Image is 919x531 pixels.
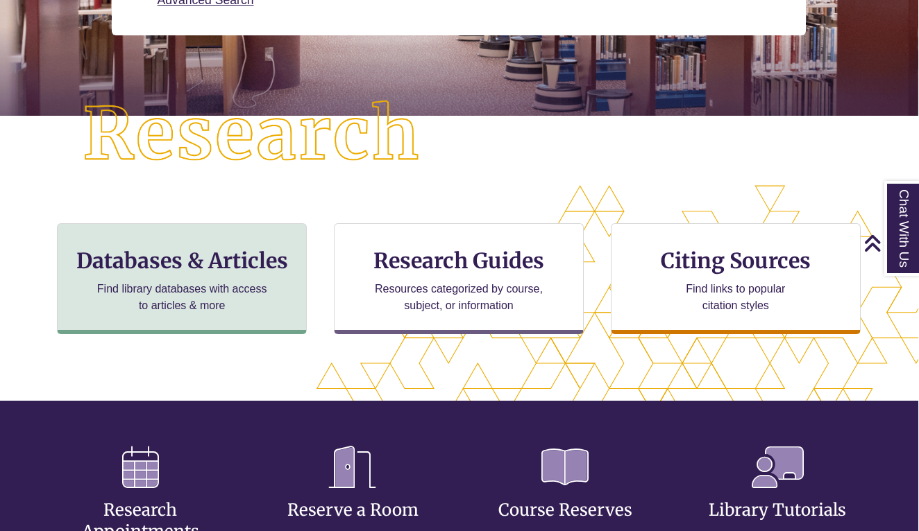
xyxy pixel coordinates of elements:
img: Research [45,63,459,207]
p: Resources categorized by course, subject, or information [369,281,550,314]
a: Reserve a Room [287,466,419,521]
a: Course Reserves [498,466,632,521]
a: Research Guides Resources categorized by course, subject, or information [334,223,584,334]
a: Library Tutorials [709,466,846,521]
h3: Databases & Articles [69,247,295,274]
a: Databases & Articles Find library databases with access to articles & more [57,223,307,334]
h3: Research Guides [346,247,572,274]
p: Find links to popular citation styles [668,281,803,314]
p: Find library databases with access to articles & more [92,281,273,314]
h3: Citing Sources [651,247,820,274]
a: Citing Sources Find links to popular citation styles [611,223,861,334]
a: Back to Top [863,234,916,252]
